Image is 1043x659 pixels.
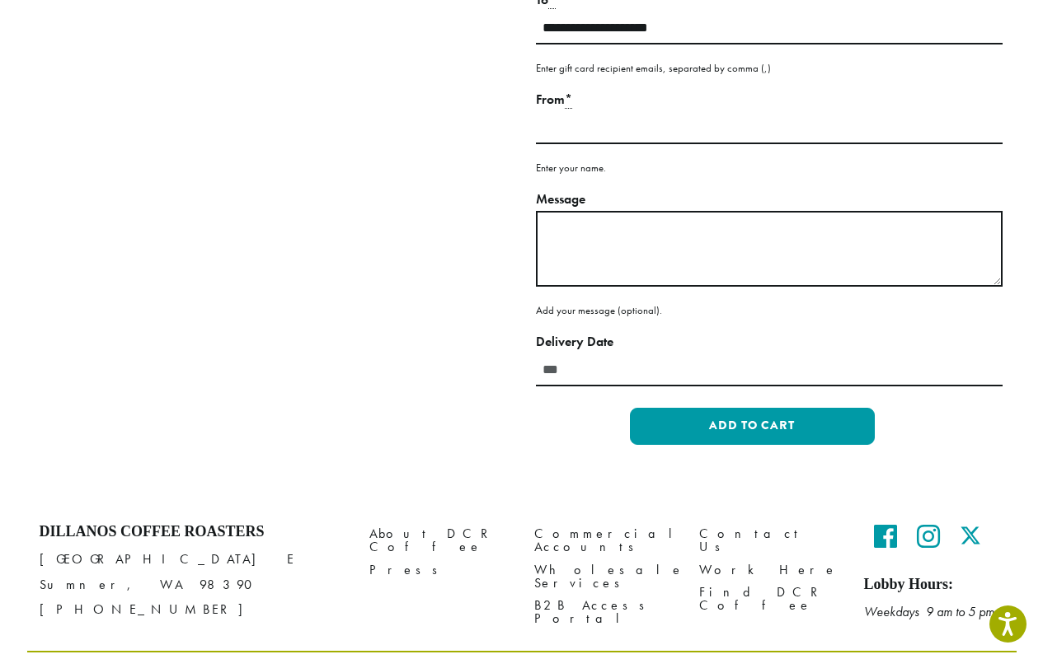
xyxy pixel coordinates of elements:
a: Commercial Accounts [534,523,674,559]
h4: Dillanos Coffee Roasters [40,523,345,541]
label: Delivery Date [536,330,1003,354]
abbr: Required field [565,91,572,109]
a: Contact Us [699,523,839,559]
a: B2B Access Portal [534,594,674,629]
a: Find DCR Coffee [699,581,839,616]
a: About DCR Coffee [369,523,510,559]
button: Add to cart [630,408,874,445]
label: From [536,88,1003,112]
small: Enter your name. [536,161,606,175]
h5: Lobby Hours: [864,576,1004,594]
a: Press [369,559,510,581]
label: Message [536,188,1003,212]
a: Work Here [699,559,839,581]
p: [GEOGRAPHIC_DATA] E Sumner, WA 98390 [PHONE_NUMBER] [40,547,345,621]
em: Weekdays 9 am to 5 pm [864,603,994,620]
a: Wholesale Services [534,559,674,594]
small: Add your message (optional). [536,303,662,317]
small: Enter gift card recipient emails, separated by comma (,) [536,61,771,75]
